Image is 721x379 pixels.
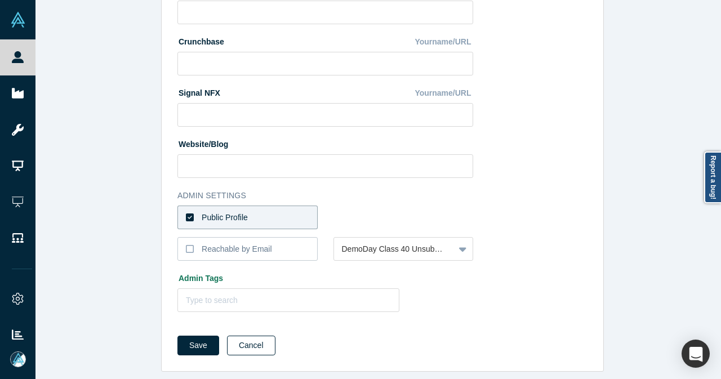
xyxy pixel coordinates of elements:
h3: Admin Settings [177,190,473,202]
button: Save [177,336,219,355]
div: Reachable by Email [202,243,272,255]
a: Report a bug! [704,151,721,203]
img: Alchemist Vault Logo [10,12,26,28]
div: Yourname/URL [415,83,473,103]
label: Crunchbase [177,32,224,48]
img: Mia Scott's Account [10,351,26,367]
div: Public Profile [202,212,248,224]
label: Website/Blog [177,135,228,150]
label: Admin Tags [177,269,473,284]
button: Cancel [227,336,275,355]
div: Yourname/URL [415,32,473,52]
label: Signal NFX [177,83,220,99]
